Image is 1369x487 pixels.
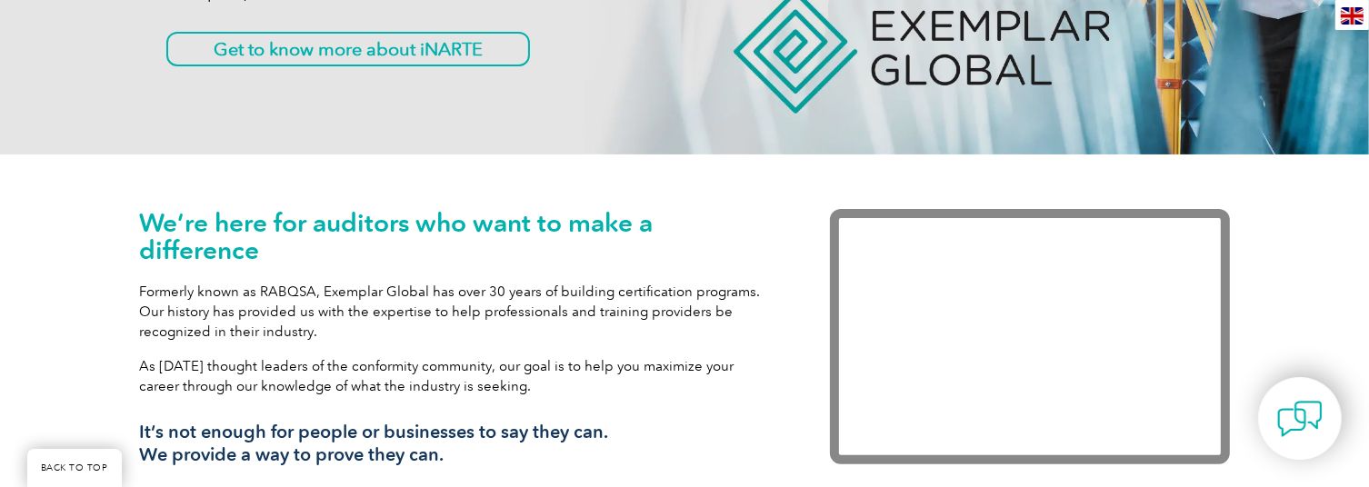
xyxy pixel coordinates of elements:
a: Get to know more about iNARTE [166,32,530,66]
iframe: Exemplar Global: Working together to make a difference [830,209,1230,464]
img: en [1341,7,1364,25]
img: contact-chat.png [1277,396,1323,442]
p: As [DATE] thought leaders of the conformity community, our goal is to help you maximize your care... [139,356,775,396]
h1: We’re here for auditors who want to make a difference [139,209,775,263]
h3: It’s not enough for people or businesses to say they can. We provide a way to prove they can. [139,421,775,466]
a: BACK TO TOP [27,449,122,487]
p: Formerly known as RABQSA, Exemplar Global has over 30 years of building certification programs. O... [139,282,775,342]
